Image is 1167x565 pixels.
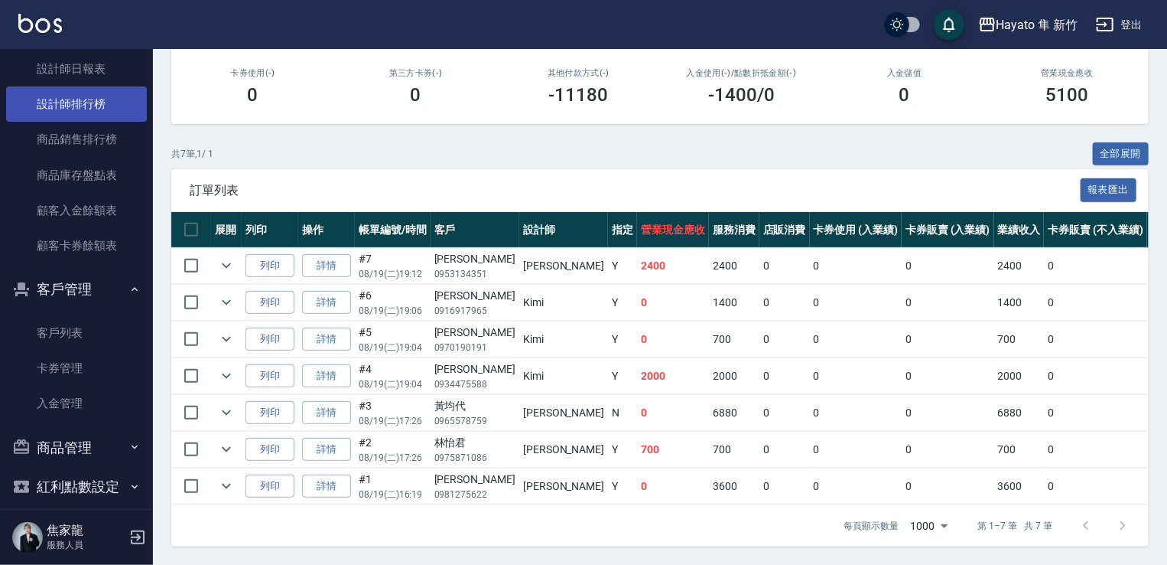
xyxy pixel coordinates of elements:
td: #2 [355,432,431,468]
a: 詳情 [302,364,351,388]
td: 0 [1044,432,1146,468]
a: 詳情 [302,438,351,462]
p: 08/19 (二) 16:19 [359,488,427,501]
td: 0 [1044,469,1146,505]
td: 0 [637,322,709,358]
td: 0 [902,432,994,468]
a: 詳情 [302,328,351,351]
td: #6 [355,285,431,321]
a: 詳情 [302,475,351,498]
td: 0 [637,395,709,431]
h3: -11180 [549,84,609,106]
button: expand row [215,254,238,277]
td: Y [608,358,637,394]
button: save [934,9,964,40]
button: expand row [215,364,238,387]
td: 0 [759,358,810,394]
h3: 0 [248,84,258,106]
p: 0981275622 [434,488,515,501]
td: 700 [994,322,1045,358]
p: 0975871086 [434,451,515,465]
td: N [608,395,637,431]
button: expand row [215,475,238,498]
td: 0 [637,469,709,505]
a: 客戶列表 [6,315,147,351]
td: [PERSON_NAME] [519,469,608,505]
td: 2400 [994,248,1045,284]
button: 全部展開 [1093,142,1149,166]
button: 客戶管理 [6,269,147,309]
button: 列印 [245,438,294,462]
th: 帳單編號/時間 [355,212,431,248]
p: 0953134351 [434,267,515,281]
button: 列印 [245,328,294,351]
p: 0934475588 [434,377,515,391]
td: 3600 [709,469,759,505]
td: 0 [810,248,902,284]
td: 0 [902,322,994,358]
div: [PERSON_NAME] [434,288,515,304]
button: 報表匯出 [1081,178,1137,202]
td: 2000 [709,358,759,394]
td: Y [608,469,637,505]
td: Kimi [519,358,608,394]
a: 商品銷售排行榜 [6,122,147,157]
div: [PERSON_NAME] [434,472,515,488]
div: [PERSON_NAME] [434,325,515,341]
a: 設計師日報表 [6,51,147,87]
h3: -1400 /0 [708,84,775,106]
h3: 0 [899,84,910,106]
td: 6880 [994,395,1045,431]
td: 700 [994,432,1045,468]
th: 客戶 [431,212,519,248]
div: [PERSON_NAME] [434,251,515,267]
td: 6880 [709,395,759,431]
div: Hayato 隼 新竹 [996,15,1078,34]
p: 08/19 (二) 19:04 [359,341,427,354]
td: 0 [902,248,994,284]
a: 詳情 [302,291,351,315]
td: 0 [810,285,902,321]
button: 紅利點數設定 [6,467,147,507]
th: 操作 [298,212,355,248]
p: 08/19 (二) 19:12 [359,267,427,281]
p: 08/19 (二) 19:04 [359,377,427,391]
button: 商品管理 [6,428,147,468]
td: 1400 [994,285,1045,321]
a: 商品庫存盤點表 [6,158,147,193]
td: [PERSON_NAME] [519,395,608,431]
a: 設計師排行榜 [6,87,147,122]
td: 0 [759,432,810,468]
td: 0 [1044,358,1146,394]
p: 共 7 筆, 1 / 1 [171,147,213,161]
button: Hayato 隼 新竹 [972,9,1084,41]
td: 700 [709,432,759,468]
td: Y [608,248,637,284]
p: 服務人員 [47,538,125,552]
div: [PERSON_NAME] [434,361,515,377]
button: expand row [215,401,238,424]
button: 登出 [1090,11,1149,39]
td: 0 [1044,395,1146,431]
td: 700 [709,322,759,358]
img: Person [12,522,43,553]
h3: 0 [411,84,421,106]
td: 1400 [709,285,759,321]
td: Kimi [519,285,608,321]
td: 0 [810,322,902,358]
td: 0 [759,285,810,321]
td: 2000 [994,358,1045,394]
td: Y [608,285,637,321]
th: 業績收入 [994,212,1045,248]
td: 2400 [709,248,759,284]
td: 0 [810,358,902,394]
h2: 第三方卡券(-) [353,68,479,78]
td: 0 [637,285,709,321]
th: 展開 [211,212,242,248]
a: 顧客卡券餘額表 [6,228,147,263]
button: 列印 [245,401,294,425]
td: #5 [355,322,431,358]
td: 3600 [994,469,1045,505]
td: 0 [1044,248,1146,284]
h2: 入金使用(-) /點數折抵金額(-) [678,68,805,78]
